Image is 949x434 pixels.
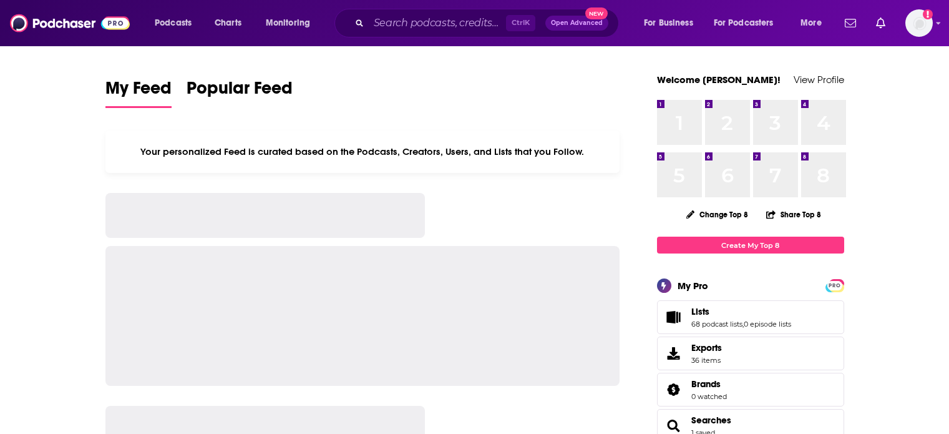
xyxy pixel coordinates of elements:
[691,320,742,328] a: 68 podcast lists
[105,131,620,173] div: Your personalized Feed is curated based on the Podcasts, Creators, Users, and Lists that you Follow.
[551,20,603,26] span: Open Advanced
[545,16,608,31] button: Open AdvancedNew
[827,281,842,290] span: PRO
[742,320,744,328] span: ,
[678,280,708,292] div: My Pro
[215,14,241,32] span: Charts
[714,14,774,32] span: For Podcasters
[644,14,693,32] span: For Business
[691,342,722,353] span: Exports
[266,14,310,32] span: Monitoring
[706,13,792,33] button: open menu
[657,337,844,370] a: Exports
[187,77,293,108] a: Popular Feed
[146,13,208,33] button: open menu
[155,14,192,32] span: Podcasts
[657,74,781,86] a: Welcome [PERSON_NAME]!
[827,280,842,290] a: PRO
[657,373,844,407] span: Brands
[691,306,709,317] span: Lists
[923,9,933,19] svg: Add a profile image
[661,381,686,398] a: Brands
[657,237,844,254] a: Create My Top 8
[679,207,756,222] button: Change Top 8
[905,9,933,37] span: Logged in as NickG
[691,378,727,390] a: Brands
[506,15,535,31] span: Ctrl K
[105,77,172,106] span: My Feed
[691,392,727,401] a: 0 watched
[691,415,731,426] a: Searches
[801,14,822,32] span: More
[661,345,686,362] span: Exports
[257,13,326,33] button: open menu
[905,9,933,37] img: User Profile
[661,308,686,326] a: Lists
[369,13,506,33] input: Search podcasts, credits, & more...
[840,12,861,34] a: Show notifications dropdown
[585,7,608,19] span: New
[635,13,709,33] button: open menu
[744,320,791,328] a: 0 episode lists
[691,378,721,390] span: Brands
[657,300,844,334] span: Lists
[691,306,791,317] a: Lists
[905,9,933,37] button: Show profile menu
[10,11,130,35] img: Podchaser - Follow, Share and Rate Podcasts
[346,9,631,37] div: Search podcasts, credits, & more...
[105,77,172,108] a: My Feed
[871,12,890,34] a: Show notifications dropdown
[187,77,293,106] span: Popular Feed
[792,13,837,33] button: open menu
[691,356,722,365] span: 36 items
[207,13,249,33] a: Charts
[766,202,822,227] button: Share Top 8
[794,74,844,86] a: View Profile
